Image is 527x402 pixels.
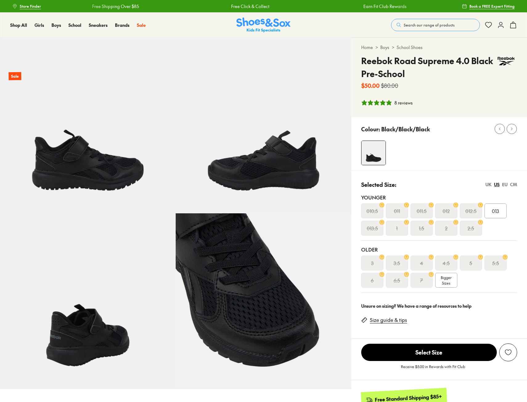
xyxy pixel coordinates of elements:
[443,259,450,267] s: 4.5
[485,181,492,188] div: UK
[9,72,21,80] p: Sale
[137,22,146,28] a: Sale
[361,303,517,309] div: Unsure on sizing? We have a range of resources to help
[468,224,474,232] s: 2.5
[231,3,269,10] a: Free Click & Collect
[361,81,380,90] b: $50.00
[465,207,476,215] s: 012.5
[469,259,472,267] s: 5
[176,213,351,389] img: 7-474421_1
[381,81,398,90] s: $80.00
[12,1,41,12] a: Store Finder
[394,277,400,284] s: 6.5
[361,54,495,80] h4: Reebok Road Supreme 4.0 Black Pre-School
[89,22,108,28] a: Sneakers
[381,125,430,133] p: Black/Black/Black
[394,259,400,267] s: 3.5
[445,224,447,232] s: 2
[361,44,373,51] a: Home
[236,18,291,33] img: SNS_Logo_Responsive.svg
[35,22,44,28] a: Girls
[361,180,396,189] p: Selected Size:
[362,141,386,165] img: 4-474418_1
[361,100,413,106] button: 5 stars, 8 ratings
[380,44,389,51] a: Boys
[20,3,41,9] span: Store Finder
[51,22,61,28] a: Boys
[92,3,139,10] a: Free Shipping Over $85
[492,259,499,267] s: 5.5
[404,22,455,28] span: Search our range of products
[394,100,413,106] div: 8 reviews
[494,181,500,188] div: US
[176,38,351,213] img: 5-474419_1
[363,3,406,10] a: Earn Fit Club Rewards
[492,207,499,215] span: 013
[495,54,517,68] img: Vendor logo
[443,207,450,215] s: 012
[370,317,407,323] a: Size guide & tips
[401,364,465,375] p: Receive $5.00 in Rewards with Fit Club
[361,344,497,361] span: Select Size
[419,224,424,232] s: 1.5
[361,44,517,51] div: > >
[499,343,517,361] button: Add to Wishlist
[469,3,515,9] span: Book a FREE Expert Fitting
[441,275,451,286] span: Bigger Sizes
[396,224,398,232] s: 1
[10,22,27,28] a: Shop All
[502,181,508,188] div: EU
[371,259,374,267] s: 3
[361,125,380,133] p: Colour:
[397,44,423,51] a: School Shoes
[462,1,515,12] a: Book a FREE Expert Fitting
[115,22,129,28] a: Brands
[417,207,427,215] s: 011.5
[366,207,378,215] s: 010.5
[391,19,480,31] button: Search our range of products
[361,194,517,201] div: Younger
[420,277,423,284] s: 7
[367,224,378,232] s: 013.5
[68,22,81,28] a: School
[371,277,374,284] s: 6
[361,343,497,361] button: Select Size
[510,181,517,188] div: CM
[236,18,291,33] a: Shoes & Sox
[394,207,400,215] s: 011
[420,259,423,267] s: 4
[361,246,517,253] div: Older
